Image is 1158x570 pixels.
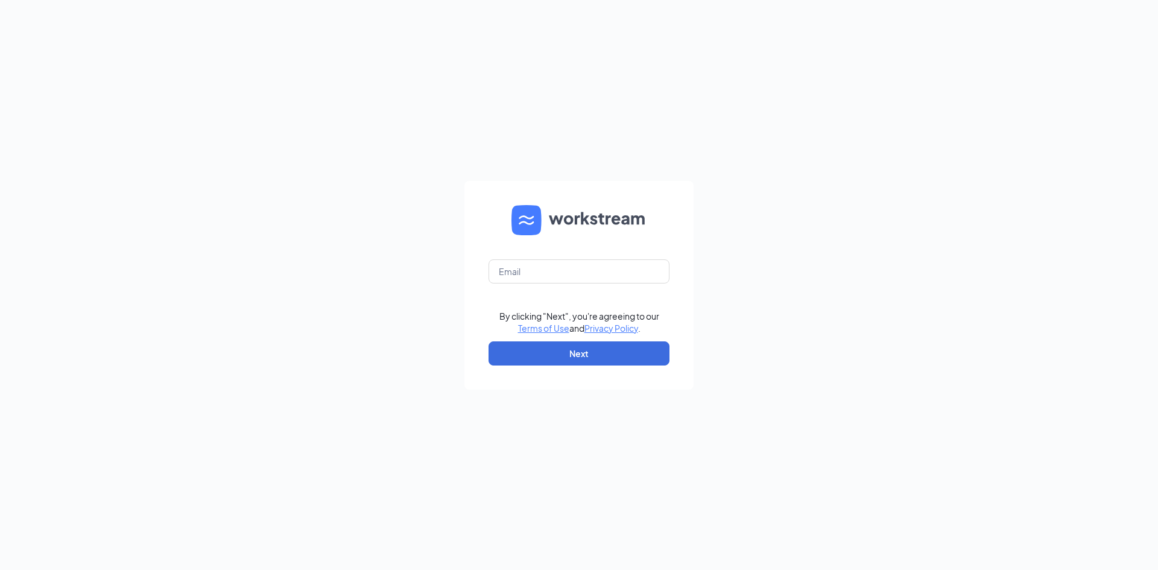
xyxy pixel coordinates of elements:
a: Privacy Policy [584,323,638,334]
img: WS logo and Workstream text [511,205,647,235]
div: By clicking "Next", you're agreeing to our and . [499,310,659,334]
input: Email [489,259,669,283]
button: Next [489,341,669,366]
a: Terms of Use [518,323,569,334]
